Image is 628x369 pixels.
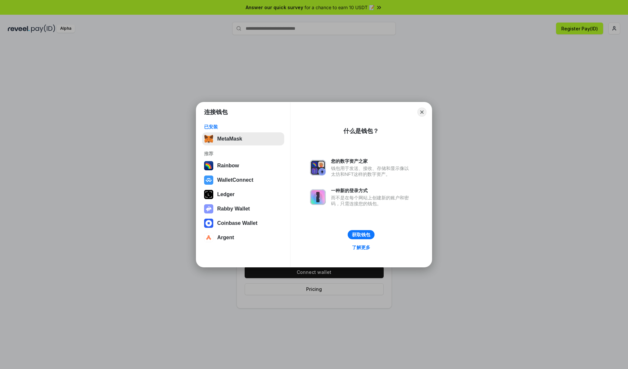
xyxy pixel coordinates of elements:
[348,243,374,252] a: 了解更多
[204,190,213,199] img: svg+xml,%3Csvg%20xmlns%3D%22http%3A%2F%2Fwww.w3.org%2F2000%2Fsvg%22%20width%3D%2228%22%20height%3...
[204,204,213,213] img: svg+xml,%3Csvg%20xmlns%3D%22http%3A%2F%2Fwww.w3.org%2F2000%2Fsvg%22%20fill%3D%22none%22%20viewBox...
[331,158,412,164] div: 您的数字资产之家
[352,232,370,238] div: 获取钱包
[204,219,213,228] img: svg+xml,%3Csvg%20width%3D%2228%22%20height%3D%2228%22%20viewBox%3D%220%200%2028%2028%22%20fill%3D...
[204,161,213,170] img: svg+xml,%3Csvg%20width%3D%22120%22%20height%3D%22120%22%20viewBox%3D%220%200%20120%20120%22%20fil...
[331,165,412,177] div: 钱包用于发送、接收、存储和显示像以太坊和NFT这样的数字资产。
[331,188,412,193] div: 一种新的登录方式
[202,202,284,215] button: Rabby Wallet
[217,136,242,142] div: MetaMask
[310,160,326,176] img: svg+xml,%3Csvg%20xmlns%3D%22http%3A%2F%2Fwww.w3.org%2F2000%2Fsvg%22%20fill%3D%22none%22%20viewBox...
[417,108,427,117] button: Close
[217,192,235,197] div: Ledger
[202,231,284,244] button: Argent
[204,233,213,242] img: svg+xml,%3Csvg%20width%3D%2228%22%20height%3D%2228%22%20viewBox%3D%220%200%2028%2028%22%20fill%3D...
[343,127,379,135] div: 什么是钱包？
[202,132,284,145] button: MetaMask
[202,174,284,187] button: WalletConnect
[217,177,253,183] div: WalletConnect
[202,188,284,201] button: Ledger
[310,189,326,205] img: svg+xml,%3Csvg%20xmlns%3D%22http%3A%2F%2Fwww.w3.org%2F2000%2Fsvg%22%20fill%3D%22none%22%20viewBox...
[204,124,282,130] div: 已安装
[217,235,234,241] div: Argent
[217,206,250,212] div: Rabby Wallet
[202,159,284,172] button: Rainbow
[204,134,213,143] img: svg+xml,%3Csvg%20fill%3D%22none%22%20height%3D%2233%22%20viewBox%3D%220%200%2035%2033%22%20width%...
[204,176,213,185] img: svg+xml,%3Csvg%20width%3D%2228%22%20height%3D%2228%22%20viewBox%3D%220%200%2028%2028%22%20fill%3D...
[202,217,284,230] button: Coinbase Wallet
[217,220,257,226] div: Coinbase Wallet
[204,151,282,157] div: 推荐
[217,163,239,169] div: Rainbow
[204,108,228,116] h1: 连接钱包
[352,244,370,250] div: 了解更多
[331,195,412,207] div: 而不是在每个网站上创建新的账户和密码，只需连接您的钱包。
[348,230,375,239] button: 获取钱包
